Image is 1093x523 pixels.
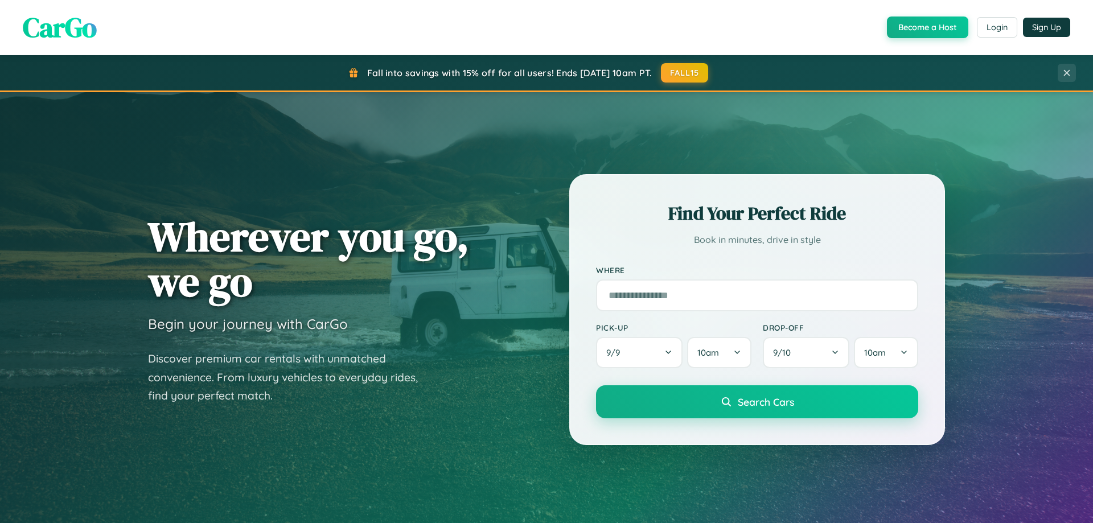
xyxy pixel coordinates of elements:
[854,337,918,368] button: 10am
[738,396,794,408] span: Search Cars
[661,63,709,83] button: FALL15
[596,265,918,275] label: Where
[697,347,719,358] span: 10am
[977,17,1017,38] button: Login
[887,17,968,38] button: Become a Host
[596,337,683,368] button: 9/9
[596,323,751,332] label: Pick-up
[763,337,849,368] button: 9/10
[1023,18,1070,37] button: Sign Up
[687,337,751,368] button: 10am
[596,201,918,226] h2: Find Your Perfect Ride
[367,67,652,79] span: Fall into savings with 15% off for all users! Ends [DATE] 10am PT.
[596,232,918,248] p: Book in minutes, drive in style
[148,315,348,332] h3: Begin your journey with CarGo
[23,9,97,46] span: CarGo
[864,347,886,358] span: 10am
[148,214,469,304] h1: Wherever you go, we go
[763,323,918,332] label: Drop-off
[148,349,433,405] p: Discover premium car rentals with unmatched convenience. From luxury vehicles to everyday rides, ...
[596,385,918,418] button: Search Cars
[606,347,626,358] span: 9 / 9
[773,347,796,358] span: 9 / 10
